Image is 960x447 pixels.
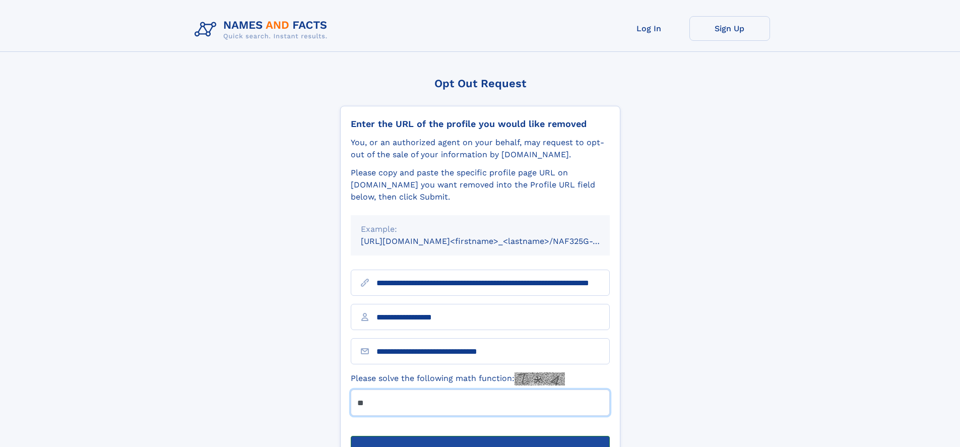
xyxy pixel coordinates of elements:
div: Please copy and paste the specific profile page URL on [DOMAIN_NAME] you want removed into the Pr... [351,167,610,203]
div: Example: [361,223,600,235]
img: Logo Names and Facts [190,16,336,43]
a: Log In [609,16,689,41]
label: Please solve the following math function: [351,372,565,386]
div: You, or an authorized agent on your behalf, may request to opt-out of the sale of your informatio... [351,137,610,161]
div: Enter the URL of the profile you would like removed [351,118,610,130]
a: Sign Up [689,16,770,41]
small: [URL][DOMAIN_NAME]<firstname>_<lastname>/NAF325G-xxxxxxxx [361,236,629,246]
div: Opt Out Request [340,77,620,90]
